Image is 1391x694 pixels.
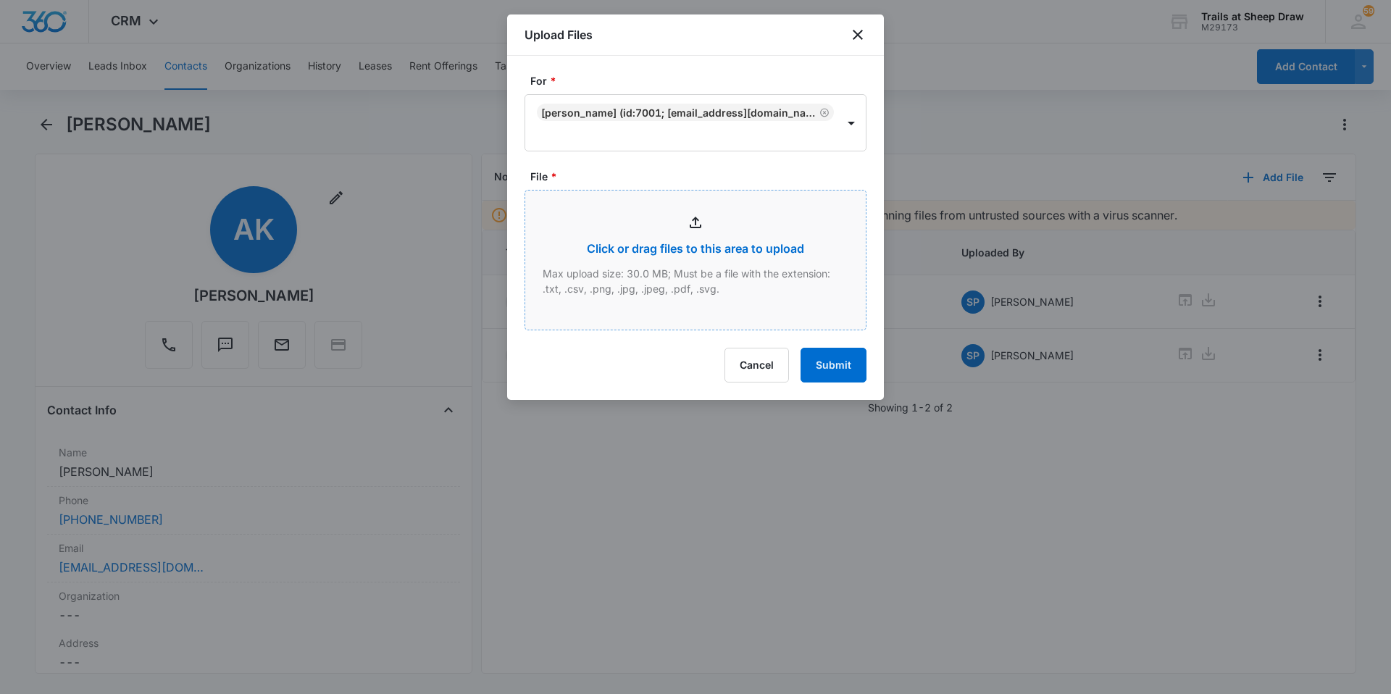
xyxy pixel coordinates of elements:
[530,73,872,88] label: For
[525,26,593,43] h1: Upload Files
[530,169,872,184] label: File
[724,348,789,382] button: Cancel
[801,348,866,382] button: Submit
[541,106,816,119] div: [PERSON_NAME] (ID:7001; [EMAIL_ADDRESS][DOMAIN_NAME]; 9705849326)
[816,107,830,117] div: Remove Amber Kayl (ID:7001; Piper.amber@yahoo.com; 9705849326)
[849,26,866,43] button: close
